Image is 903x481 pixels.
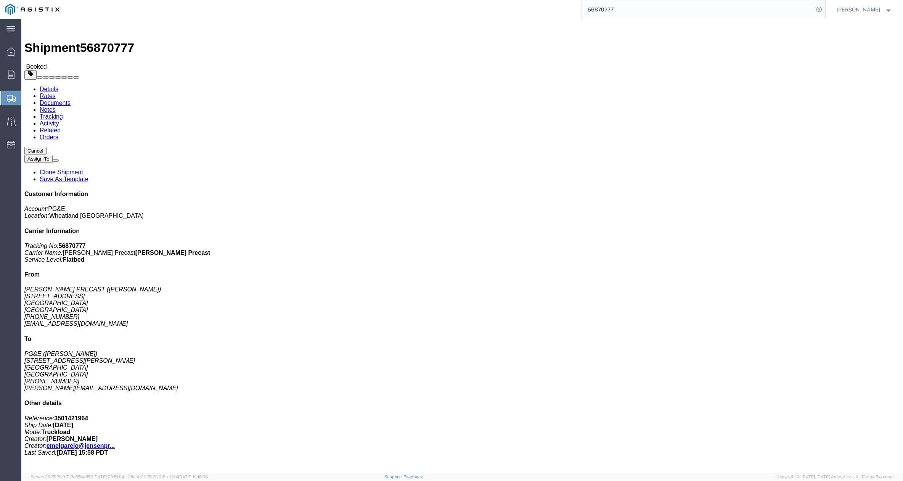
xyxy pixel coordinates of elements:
iframe: FS Legacy Container [21,19,903,473]
span: Server: 2025.20.0-710e05ee653 [31,475,124,479]
a: Feedback [403,475,423,479]
span: Copyright © [DATE]-[DATE] Agistix Inc., All Rights Reserved [776,474,894,480]
button: [PERSON_NAME] [836,5,893,14]
span: Client: 2025.20.0-8b113f4 [128,475,208,479]
span: [DATE] 10:16:38 [178,475,208,479]
a: Support [384,475,403,479]
img: logo [5,4,59,15]
input: Search for shipment number, reference number [582,0,814,19]
span: [DATE] 09:51:04 [93,475,124,479]
span: Esme Melgarejo [837,5,880,14]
